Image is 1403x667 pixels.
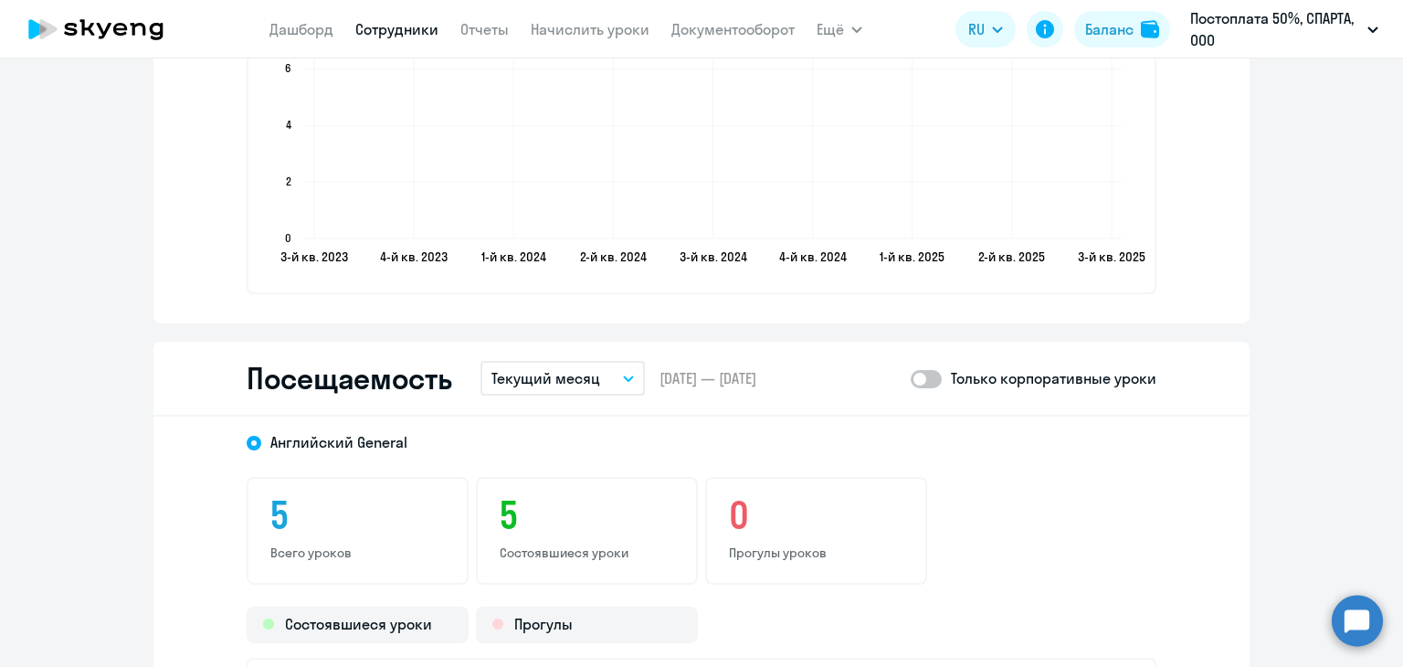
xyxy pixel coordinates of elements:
[476,607,698,643] div: Прогулы
[500,493,674,537] h3: 5
[729,493,903,537] h3: 0
[880,249,944,265] text: 1-й кв. 2025
[270,493,445,537] h3: 5
[1078,249,1145,265] text: 3-й кв. 2025
[951,367,1156,389] p: Только корпоративные уроки
[285,61,291,75] text: 6
[531,20,649,38] a: Начислить уроки
[380,249,448,265] text: 4-й кв. 2023
[480,361,645,396] button: Текущий месяц
[280,249,348,265] text: 3-й кв. 2023
[968,18,985,40] span: RU
[460,20,509,38] a: Отчеты
[978,249,1045,265] text: 2-й кв. 2025
[580,249,647,265] text: 2-й кв. 2024
[247,360,451,397] h2: Посещаемость
[500,545,674,561] p: Состоявшиеся уроки
[659,368,756,388] span: [DATE] — [DATE]
[729,545,903,561] p: Прогулы уроков
[286,175,291,188] text: 2
[1141,20,1159,38] img: balance
[270,432,407,452] span: Английский General
[285,231,291,245] text: 0
[491,367,600,389] p: Текущий месяц
[286,118,291,132] text: 4
[779,249,847,265] text: 4-й кв. 2024
[671,20,795,38] a: Документооборот
[269,20,333,38] a: Дашборд
[955,11,1016,48] button: RU
[481,249,546,265] text: 1-й кв. 2024
[1074,11,1170,48] button: Балансbalance
[355,20,438,38] a: Сотрудники
[680,249,747,265] text: 3-й кв. 2024
[247,607,469,643] div: Состоявшиеся уроки
[270,545,445,561] p: Всего уроков
[817,18,844,40] span: Ещё
[1190,7,1360,51] p: Постоплата 50%, СПАРТА, ООО
[817,11,862,48] button: Ещё
[1181,7,1387,51] button: Постоплата 50%, СПАРТА, ООО
[1085,18,1134,40] div: Баланс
